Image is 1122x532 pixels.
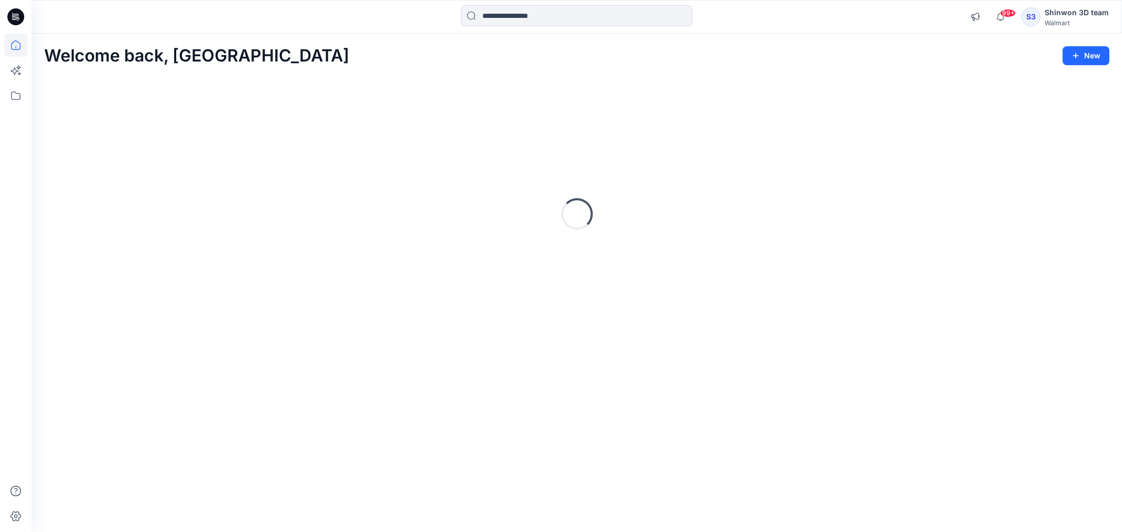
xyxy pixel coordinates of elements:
span: 99+ [1000,9,1016,17]
div: Shinwon 3D team [1045,6,1109,19]
h2: Welcome back, [GEOGRAPHIC_DATA] [44,46,349,66]
div: Walmart [1045,19,1109,27]
button: New [1063,46,1109,65]
div: S3 [1022,7,1040,26]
